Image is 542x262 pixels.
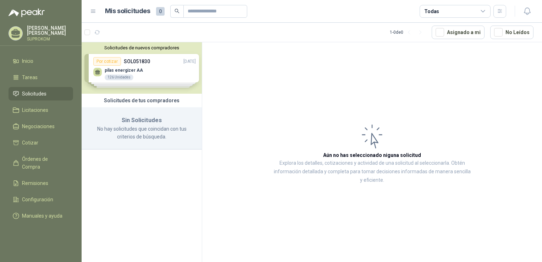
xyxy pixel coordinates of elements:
[9,54,73,68] a: Inicio
[82,42,202,94] div: Solicitudes de nuevos compradoresPor cotizarSOL051830[DATE] pilas energizer AA126 UnidadesPor cot...
[490,26,533,39] button: No Leídos
[22,196,53,203] span: Configuración
[22,155,66,171] span: Órdenes de Compra
[9,120,73,133] a: Negociaciones
[273,159,471,185] p: Explora los detalles, cotizaciones y actividad de una solicitud al seleccionarla. Obtén informaci...
[90,116,193,125] h3: Sin Solicitudes
[9,176,73,190] a: Remisiones
[27,26,73,36] p: [PERSON_NAME] [PERSON_NAME]
[9,209,73,223] a: Manuales y ayuda
[22,90,46,98] span: Solicitudes
[84,45,199,50] button: Solicitudes de nuevos compradores
[22,106,48,114] span: Licitaciones
[105,6,150,16] h1: Mis solicitudes
[27,37,73,41] p: SUPROKOM
[9,152,73,174] a: Órdenes de Compra
[175,9,179,13] span: search
[9,136,73,149] a: Cotizar
[90,125,193,141] p: No hay solicitudes que coincidan con tus criterios de búsqueda.
[432,26,485,39] button: Asignado a mi
[156,7,165,16] span: 0
[22,212,62,220] span: Manuales y ayuda
[82,94,202,107] div: Solicitudes de tus compradores
[9,103,73,117] a: Licitaciones
[22,122,55,130] span: Negociaciones
[9,87,73,100] a: Solicitudes
[9,9,45,17] img: Logo peakr
[22,57,33,65] span: Inicio
[22,179,48,187] span: Remisiones
[9,71,73,84] a: Tareas
[9,193,73,206] a: Configuración
[22,73,38,81] span: Tareas
[390,27,426,38] div: 1 - 0 de 0
[22,139,38,147] span: Cotizar
[323,151,421,159] h3: Aún no has seleccionado niguna solicitud
[424,7,439,15] div: Todas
